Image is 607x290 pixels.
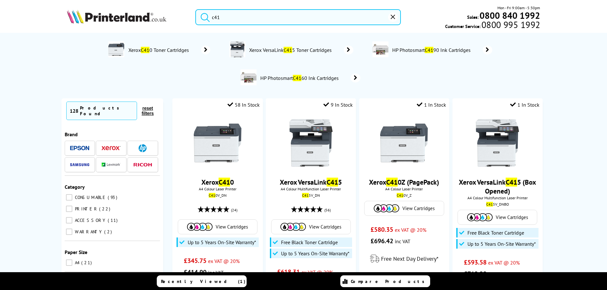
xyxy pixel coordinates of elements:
[372,41,388,57] img: PhotosmartC4100-conspage.jpg
[219,178,230,187] mark: C41
[456,195,539,200] span: A4 Colour Multifunction Laser Printer
[457,202,538,207] div: 5V_DNBO
[510,102,539,108] div: 1 In Stock
[133,163,152,166] img: Ricoh
[287,119,335,167] img: Xerox-VersaLink-C415-Front-Main-Small.jpg
[464,270,487,278] span: £712.29
[67,10,188,25] a: Printerland Logo
[275,223,347,231] a: View Cartridges
[184,268,206,276] span: £414.90
[66,194,72,201] input: CONSUMABLE 93
[324,204,331,216] span: (56)
[445,22,540,29] span: Customer Service:
[208,258,240,264] span: ex VAT @ 20%
[66,206,72,212] input: PRINTER 22
[371,237,393,245] span: £696.42
[381,255,438,262] span: Free Next Day Delivery*
[506,178,517,187] mark: C41
[269,187,353,191] span: A4 Colour Multifunction Laser Printer
[281,239,338,245] span: Free Black Toner Cartridge
[392,47,473,53] span: HP Photosmart 90 Ink Cartridges
[187,223,213,231] img: Cartridges
[425,47,433,53] mark: C41
[464,258,487,266] span: £593.58
[277,268,300,276] span: £618.31
[157,275,247,287] a: Recently Viewed (1)
[309,224,341,230] span: View Cartridges
[323,102,353,108] div: 9 In Stock
[102,146,121,150] img: Xerox
[386,178,398,187] mark: C41
[177,193,258,198] div: 0V_DN
[188,239,256,245] span: Up to 5 Years On-Site Warranty*
[241,69,257,85] img: PhotosmartC4100-conspage.jpg
[127,41,210,59] a: XeroxC410 Toner Cartridges
[228,102,260,108] div: 58 In Stock
[208,269,224,276] span: inc VAT
[260,69,360,87] a: HP PhotosmartC4160 Ink Cartridges
[467,241,536,247] span: Up to 5 Years On-Site Warranty*
[161,279,246,284] span: Recently Viewed (1)
[327,178,338,187] mark: C41
[368,204,440,212] a: View Cartridges
[371,225,393,234] span: £580.35
[479,12,540,18] a: 0800 840 1992
[229,41,245,57] img: Xerox-VersaLink-C415-DeptImage.jpg
[67,10,166,24] img: Printerland Logo
[80,105,134,117] div: Products Found
[417,102,446,108] div: 1 In Stock
[473,119,521,167] img: Xerox-VersaLink-C415-Front-Main-Small.jpg
[364,193,444,198] div: 0V_Z
[467,14,479,20] span: Sales:
[392,41,492,59] a: HP PhotosmartC4190 Ink Cartridges
[73,260,81,265] span: A4
[488,271,504,277] span: inc VAT
[467,213,493,221] img: Cartridges
[231,204,237,216] span: (24)
[99,206,112,212] span: 22
[66,217,72,223] input: ACCESSORY 11
[362,250,446,268] div: modal_delivery
[139,144,147,152] img: HP
[201,178,234,187] a: XeroxC410
[281,250,350,257] span: Up to 5 Years On-Site Warranty*
[127,47,191,53] span: Xerox 0 Toner Cartridges
[402,205,435,211] span: View Cartridges
[108,41,124,57] img: Xerox-C410-DeptImage.jpg
[488,259,520,266] span: ex VAT @ 20%
[496,214,528,220] span: View Cartridges
[293,75,301,81] mark: C41
[73,195,107,200] span: CONSUMABLE
[280,223,306,231] img: Cartridges
[108,195,119,200] span: 93
[181,223,254,231] a: View Cartridges
[369,178,439,187] a: XeroxC410Z (PagePack)
[395,227,426,233] span: ex VAT @ 20%
[380,119,428,167] img: Xerox-C410-Front-Main-Small.jpg
[108,217,119,223] span: 11
[249,41,353,59] a: Xerox VersaLinkC415 Toner Cartridges
[497,5,540,11] span: Mon - Fri 9:00am - 5:30pm
[194,119,242,167] img: Xerox-C410-Front-Main-Small.jpg
[461,213,534,221] a: View Cartridges
[137,105,158,116] button: reset filters
[395,238,410,244] span: inc VAT
[301,269,333,275] span: ex VAT @ 20%
[70,108,78,114] span: 128
[209,193,215,198] mark: C41
[65,184,85,190] span: Category
[486,202,493,207] mark: C41
[271,193,351,198] div: 5V_DN
[216,224,248,230] span: View Cartridges
[340,275,430,287] a: Compare Products
[280,178,342,187] a: Xerox VersaLinkC415
[362,187,446,191] span: A4 Colour Laser Printer
[481,22,540,28] span: 0800 995 1992
[73,206,98,212] span: PRINTER
[184,257,206,265] span: £345.75
[141,47,149,53] mark: C41
[81,260,93,265] span: 21
[260,75,341,81] span: HP Photosmart 60 Ink Cartridges
[65,249,87,255] span: Paper Size
[176,187,259,191] span: A4 Colour Laser Printer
